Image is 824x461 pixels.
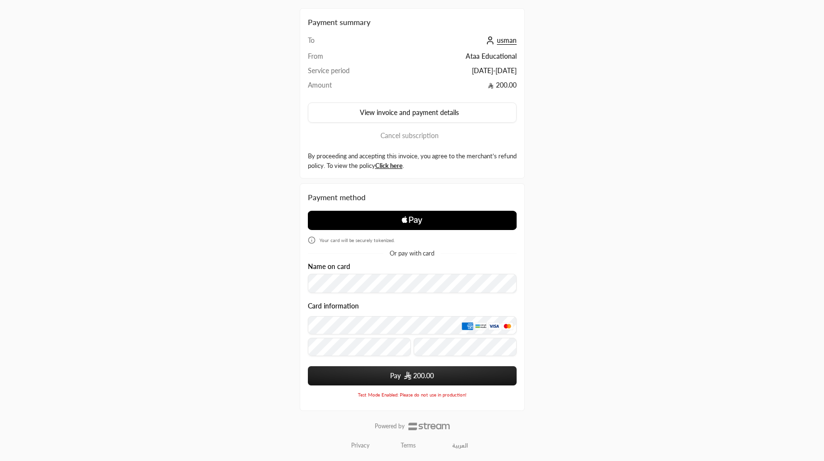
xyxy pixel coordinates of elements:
button: Cancel subscription [308,130,517,141]
legend: Card information [308,302,517,310]
a: العربية [447,438,473,453]
img: SAR [404,371,411,380]
input: Expiry date [308,338,411,356]
h2: Payment summary [308,16,517,28]
p: Powered by [375,423,405,430]
span: Your card will be securely tokenized. [319,237,394,243]
a: usman [483,36,517,44]
td: Service period [308,66,402,80]
td: To [308,36,402,51]
span: Test Mode Enabled: Please do not use in production! [358,392,467,398]
img: MADA [475,322,486,330]
button: Pay SAR200.00 [308,366,517,385]
a: Privacy [351,442,369,449]
img: MasterCard [502,322,513,330]
a: Terms [401,442,416,449]
td: Amount [308,80,402,95]
span: usman [497,36,517,45]
a: Click here [375,162,403,169]
div: Card information [308,302,517,359]
span: 200.00 [413,371,434,381]
td: From [308,51,402,66]
button: View invoice and payment details [308,102,517,123]
span: Or pay with card [390,250,434,256]
label: By proceeding and accepting this invoice, you agree to the merchant’s refund policy. To view the ... [308,152,517,170]
img: AMEX [462,322,473,330]
label: Name on card [308,263,350,270]
input: Credit Card [308,316,517,334]
td: Ataa Educational [402,51,516,66]
input: CVC [414,338,517,356]
div: Name on card [308,263,517,293]
td: [DATE] - [DATE] [402,66,516,80]
img: Visa [488,322,500,330]
div: Payment method [308,192,517,203]
td: 200.00 [402,80,516,95]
